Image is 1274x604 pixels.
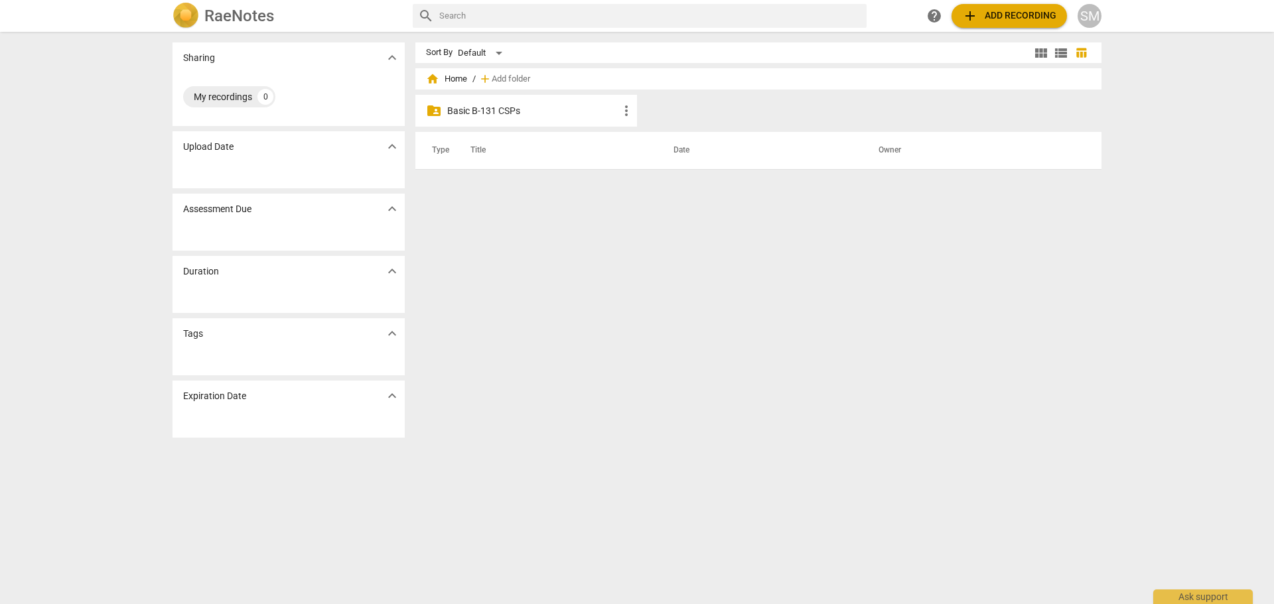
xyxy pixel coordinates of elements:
img: Logo [173,3,199,29]
th: Type [421,132,455,169]
span: table_chart [1075,46,1088,59]
span: Home [426,72,467,86]
button: List view [1051,43,1071,63]
th: Owner [863,132,1088,169]
span: expand_more [384,139,400,154]
a: Help [922,4,946,28]
span: Add recording [962,8,1056,24]
span: expand_more [384,263,400,279]
span: expand_more [384,50,400,66]
span: more_vert [618,103,634,119]
button: Show more [382,48,402,68]
p: Sharing [183,51,215,65]
span: help [926,8,942,24]
span: / [472,74,476,84]
div: My recordings [194,90,252,103]
button: Show more [382,199,402,219]
span: view_module [1033,45,1049,61]
p: Upload Date [183,140,234,154]
h2: RaeNotes [204,7,274,25]
span: Add folder [492,74,530,84]
input: Search [439,5,861,27]
button: Tile view [1031,43,1051,63]
div: 0 [257,89,273,105]
button: Show more [382,137,402,156]
button: Table view [1071,43,1091,63]
span: add [962,8,978,24]
span: view_list [1053,45,1069,61]
div: Ask support [1153,589,1253,604]
th: Date [658,132,863,169]
p: Basic B-131 CSPs [447,104,618,118]
span: expand_more [384,201,400,217]
button: Show more [382,324,402,343]
button: Show more [382,261,402,281]
a: LogoRaeNotes [173,3,402,29]
span: expand_more [384,326,400,341]
span: expand_more [384,388,400,404]
p: Assessment Due [183,202,251,216]
span: folder_shared [426,103,442,119]
span: add [478,72,492,86]
button: Show more [382,386,402,406]
p: Duration [183,265,219,278]
p: Expiration Date [183,389,246,403]
span: home [426,72,439,86]
div: Default [458,42,507,64]
span: search [418,8,434,24]
button: SM [1078,4,1101,28]
p: Tags [183,327,203,341]
div: Sort By [426,48,453,58]
button: Upload [952,4,1067,28]
th: Title [455,132,658,169]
